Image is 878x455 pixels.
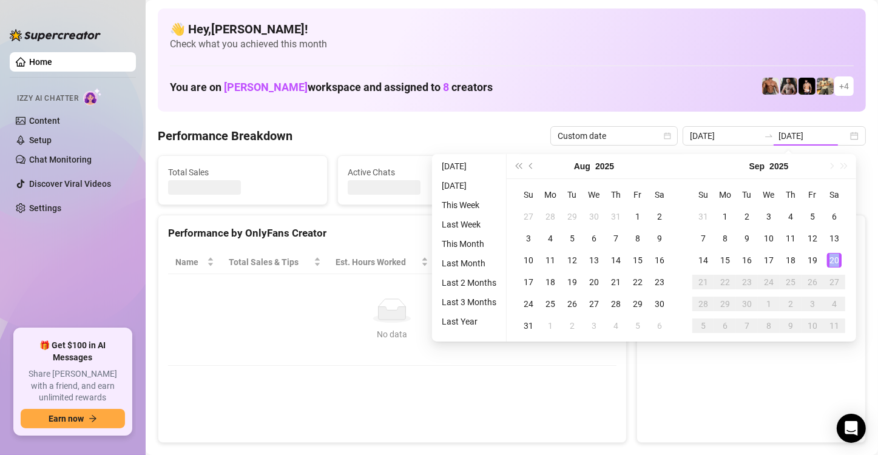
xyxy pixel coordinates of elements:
span: swap-right [764,131,774,141]
a: Content [29,116,60,126]
span: Total Sales & Tips [229,255,311,269]
th: Total Sales & Tips [221,251,328,274]
span: 🎁 Get $100 in AI Messages [21,340,125,363]
div: Sales by OnlyFans Creator [647,225,856,241]
span: Name [175,255,204,269]
img: Novela_Papi [799,78,816,95]
div: No data [180,328,604,341]
span: arrow-right [89,414,97,423]
span: calendar [664,132,671,140]
span: Izzy AI Chatter [17,93,78,104]
th: Sales / Hour [436,251,517,274]
div: Performance by OnlyFans Creator [168,225,616,241]
div: Est. Hours Worked [336,255,419,269]
span: Custom date [558,127,670,145]
a: Discover Viral Videos [29,179,111,189]
span: Active Chats [348,166,497,179]
span: Messages Sent [527,166,677,179]
span: Share [PERSON_NAME] with a friend, and earn unlimited rewards [21,368,125,404]
span: 8 [443,81,449,93]
a: Setup [29,135,52,145]
span: [PERSON_NAME] [224,81,308,93]
h4: 👋 Hey, [PERSON_NAME] ! [170,21,854,38]
span: Earn now [49,414,84,423]
span: Chat Conversion [524,255,599,269]
img: David [762,78,779,95]
input: Start date [690,129,759,143]
th: Chat Conversion [516,251,616,274]
img: Marcus [780,78,797,95]
input: End date [778,129,848,143]
a: Home [29,57,52,67]
span: to [764,131,774,141]
span: + 4 [839,79,849,93]
h4: Performance Breakdown [158,127,292,144]
img: Mr [817,78,834,95]
a: Settings [29,203,61,213]
h1: You are on workspace and assigned to creators [170,81,493,94]
a: Chat Monitoring [29,155,92,164]
span: Sales / Hour [443,255,500,269]
img: logo-BBDzfeDw.svg [10,29,101,41]
span: Check what you achieved this month [170,38,854,51]
th: Name [168,251,221,274]
button: Earn nowarrow-right [21,409,125,428]
div: Open Intercom Messenger [837,414,866,443]
span: Total Sales [168,166,317,179]
img: AI Chatter [83,88,102,106]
